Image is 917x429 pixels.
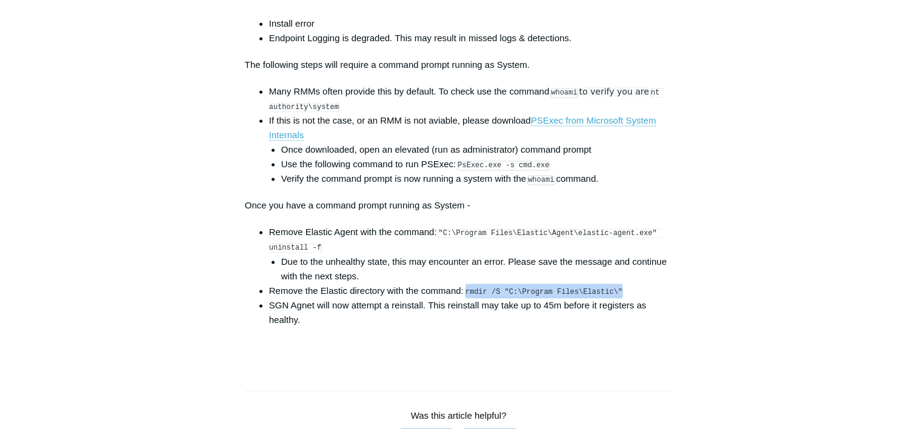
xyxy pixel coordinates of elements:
[269,115,656,141] a: PSExec from Microsoft System Internals
[281,254,673,284] li: Due to the unhealthy state, this may encounter an error. Please save the message and continue wit...
[269,84,673,113] li: Many RMMs often provide this by default. To check use the command
[527,175,555,185] code: whoami
[269,228,661,253] code: "C:\Program Files\Elastic\Agent\elastic-agent.exe" uninstall -f
[269,16,673,31] li: Install error
[465,287,623,297] code: rmdir /S "C:\Program Files\Elastic\"
[281,171,673,186] li: Verify the command prompt is now running a system with the command.
[269,284,673,298] li: Remove the Elastic directory with the command:
[457,161,550,170] code: PsExec.exe -s cmd.exe
[245,198,673,213] p: Once you have a command prompt running as System -
[269,298,673,327] li: SGN Agnet will now attempt a reinstall. This reinstall may take up to 45m before it registers as ...
[269,31,673,45] li: Endpoint Logging is degraded. This may result in missed logs & detections.
[269,88,664,112] code: nt authority\system
[281,142,673,157] li: Once downloaded, open an elevated (run as administrator) command prompt
[281,157,673,171] li: Use the following command to run PSExec:
[579,87,649,96] span: to verify you are
[245,58,673,72] p: The following steps will require a command prompt running as System.
[411,410,507,421] span: Was this article helpful?
[269,113,673,186] li: If this is not the case, or an RMM is not aviable, please download
[269,225,673,283] li: Remove Elastic Agent with the command:
[550,88,578,98] code: whoami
